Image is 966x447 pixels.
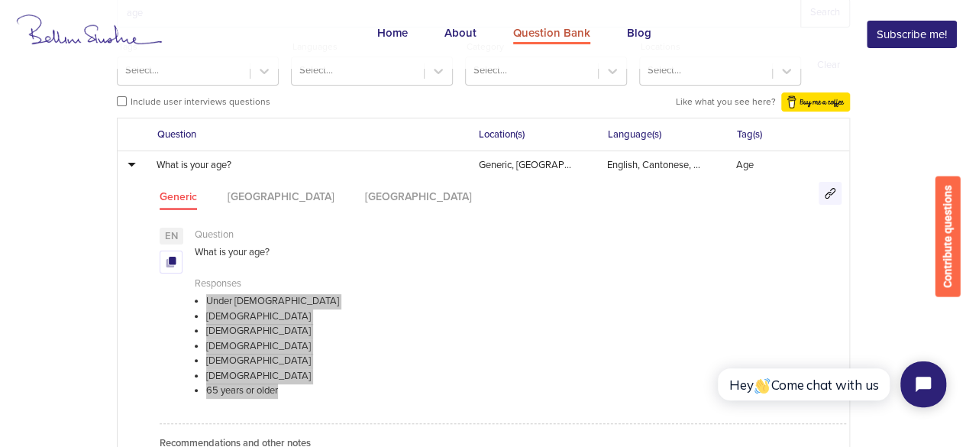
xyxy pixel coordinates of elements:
img: Buy Me A Coffee [781,92,849,112]
li: [DEMOGRAPHIC_DATA] [206,309,354,325]
li: [GEOGRAPHIC_DATA] [228,189,334,210]
li: Generic [160,189,197,210]
li: [DEMOGRAPHIC_DATA] [206,354,354,369]
li: [DEMOGRAPHIC_DATA] [206,339,354,355]
div: Select... [473,63,507,79]
div: Responses [195,277,354,295]
p: What is your age? [195,245,354,261]
div: Select... [125,63,159,79]
a: Home [359,6,426,63]
iframe: Tidio Chat [696,348,959,420]
span: Tag(s) [737,128,762,141]
td: What is your age? column header Question [141,151,463,179]
div: EN [160,228,183,245]
div: Question [195,228,354,246]
li: [DEMOGRAPHIC_DATA] [206,324,354,339]
li: [GEOGRAPHIC_DATA] [365,189,472,210]
div: Home [377,24,408,44]
div: Blog [627,24,651,44]
div: About [444,24,477,44]
div: Select... [648,63,681,79]
button: Contribute questions [935,176,961,296]
a: Like what you see here? [675,92,849,112]
li: 65 years or older [206,384,354,399]
div: Question Bank [513,24,590,44]
span: Like what you see here? [675,96,775,107]
button: Subscribe me! [867,21,957,49]
a: Blog [609,6,670,63]
span: Location(s) [479,128,525,141]
td: English, Cantonese, Simplified Chinese, Vietnamese column header Language(s) [591,151,720,179]
label: Include user interviews questions [131,95,270,109]
div: Select... [299,63,333,79]
a: Question Bank [495,6,609,63]
span: Language(s) [608,128,661,141]
td: Generic, Hong Kong, Vietnam column header Location(s) [462,151,591,179]
li: Under [DEMOGRAPHIC_DATA] [206,294,354,309]
span: Question [157,128,196,141]
li: [DEMOGRAPHIC_DATA] [206,369,354,384]
a: About [426,6,495,63]
td: Age column header Tag(s) [720,151,849,179]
